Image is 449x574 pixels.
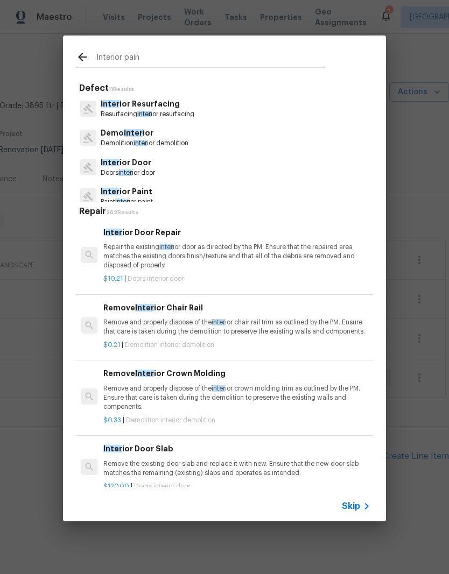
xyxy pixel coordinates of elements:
[101,100,120,108] span: Inter
[126,417,215,423] span: Demolition interior demolition
[159,244,173,250] span: inter
[103,341,370,350] p: |
[103,367,370,379] h6: Remove ior Crown Molding
[101,159,120,166] span: Inter
[103,275,123,282] span: $10.21
[137,111,151,117] span: inter
[101,127,188,139] p: Demo ior
[212,385,225,392] span: inter
[103,302,370,314] h6: Remove ior Chair Rail
[103,417,121,423] span: $0.33
[79,83,373,94] h5: Defect
[106,210,138,215] span: 262 Results
[101,139,188,148] p: Demolition ior demolition
[103,443,370,455] h6: ior Door Slab
[103,459,370,478] p: Remove the existing door slab and replace it with new. Ensure that the new door slab matches the ...
[109,87,134,92] span: 11 Results
[103,243,370,270] p: Repair the existing ior door as directed by the PM. Ensure that the repaired area matches the exi...
[103,274,370,284] p: |
[101,110,194,119] p: Resurfacing ior resurfacing
[135,304,154,311] span: Inter
[342,501,360,512] span: Skip
[103,342,120,348] span: $0.21
[101,157,155,168] p: ior Door
[101,98,194,110] p: ior Resurfacing
[103,318,370,336] p: Remove and properly dispose of the ior chair rail trim as outlined by the PM. Ensure that care is...
[101,186,153,197] p: ior Paint
[103,416,370,425] p: |
[118,169,132,176] span: inter
[103,482,370,491] p: |
[103,226,370,238] h6: ior Door Repair
[128,275,184,282] span: Doors interior door
[212,319,225,325] span: inter
[134,483,190,490] span: Doors interior door
[135,370,154,377] span: Inter
[125,342,214,348] span: Demolition interior demolition
[101,188,120,195] span: Inter
[103,483,129,490] span: $120.00
[103,384,370,412] p: Remove and properly dispose of the ior crown molding trim as outlined by the PM. Ensure that care...
[124,129,143,137] span: Inter
[79,206,373,217] h5: Repair
[103,229,122,236] span: Inter
[115,199,129,205] span: inter
[101,197,153,207] p: Paint ior paint
[101,168,155,178] p: Doors ior door
[134,140,147,146] span: inter
[103,445,122,452] span: Inter
[96,51,325,67] input: Search issues or repairs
